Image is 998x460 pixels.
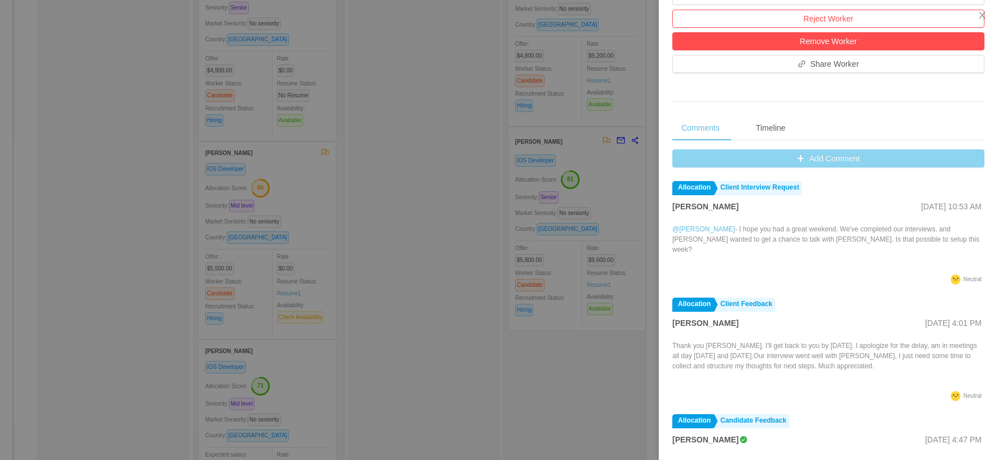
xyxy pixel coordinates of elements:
a: Allocation [672,414,714,428]
button: Remove Worker [672,32,984,50]
i: icon: close [978,11,987,20]
a: Client Feedback [715,298,775,312]
a: Allocation [672,181,714,195]
span: [DATE] 4:01 PM [925,319,982,328]
div: Timeline [747,115,794,141]
div: Comments [672,115,729,141]
span: [DATE] 4:47 PM [925,435,982,444]
strong: [PERSON_NAME] [672,202,738,211]
strong: [PERSON_NAME] [672,319,738,328]
a: Candidate Feedback [715,414,789,428]
strong: [PERSON_NAME] [672,435,738,444]
a: @[PERSON_NAME] [672,225,735,233]
span: [DATE] 10:53 AM [921,202,982,211]
button: Reject Worker [672,10,984,28]
a: Client Interview Request [715,181,802,195]
span: Neutral [964,276,982,282]
button: icon: linkShare Worker [672,55,984,73]
a: Allocation [672,298,714,312]
span: Neutral [964,393,982,399]
p: - I hope you had a great weekend. We've completed our interviews, and [PERSON_NAME] wanted to get... [672,224,984,255]
button: icon: plusAdd Comment [672,149,984,167]
p: Thank you [PERSON_NAME], I'll get back to you by [DATE]. I apologize for the delay, am in meeting... [672,341,984,371]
